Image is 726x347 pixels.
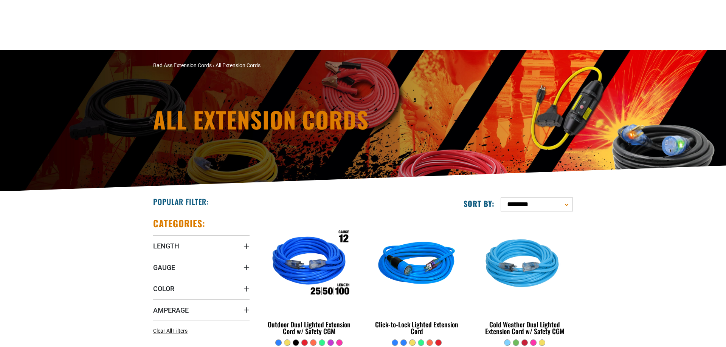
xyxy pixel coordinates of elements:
div: Click-to-Lock Lighted Extension Cord [369,321,465,335]
span: › [213,62,214,68]
summary: Gauge [153,257,250,278]
a: Outdoor Dual Lighted Extension Cord w/ Safety CGM Outdoor Dual Lighted Extension Cord w/ Safety CGM [261,217,357,339]
h1: All Extension Cords [153,108,429,131]
nav: breadcrumbs [153,62,429,69]
a: Clear All Filters [153,327,191,335]
a: Light Blue Cold Weather Dual Lighted Extension Cord w/ Safety CGM [476,217,573,339]
div: Cold Weather Dual Lighted Extension Cord w/ Safety CGM [476,321,573,335]
div: Outdoor Dual Lighted Extension Cord w/ Safety CGM [261,321,357,335]
a: blue Click-to-Lock Lighted Extension Cord [369,217,465,339]
summary: Color [153,278,250,299]
span: All Extension Cords [216,62,261,68]
span: Amperage [153,306,189,315]
img: blue [369,221,464,308]
summary: Amperage [153,299,250,321]
span: Color [153,284,174,293]
h2: Categories: [153,217,205,229]
h2: Popular Filter: [153,197,209,207]
summary: Length [153,235,250,256]
img: Light Blue [477,221,572,308]
img: Outdoor Dual Lighted Extension Cord w/ Safety CGM [262,221,357,308]
span: Length [153,242,179,250]
a: Bad Ass Extension Cords [153,62,212,68]
span: Clear All Filters [153,328,188,334]
label: Sort by: [464,199,495,208]
span: Gauge [153,263,175,272]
